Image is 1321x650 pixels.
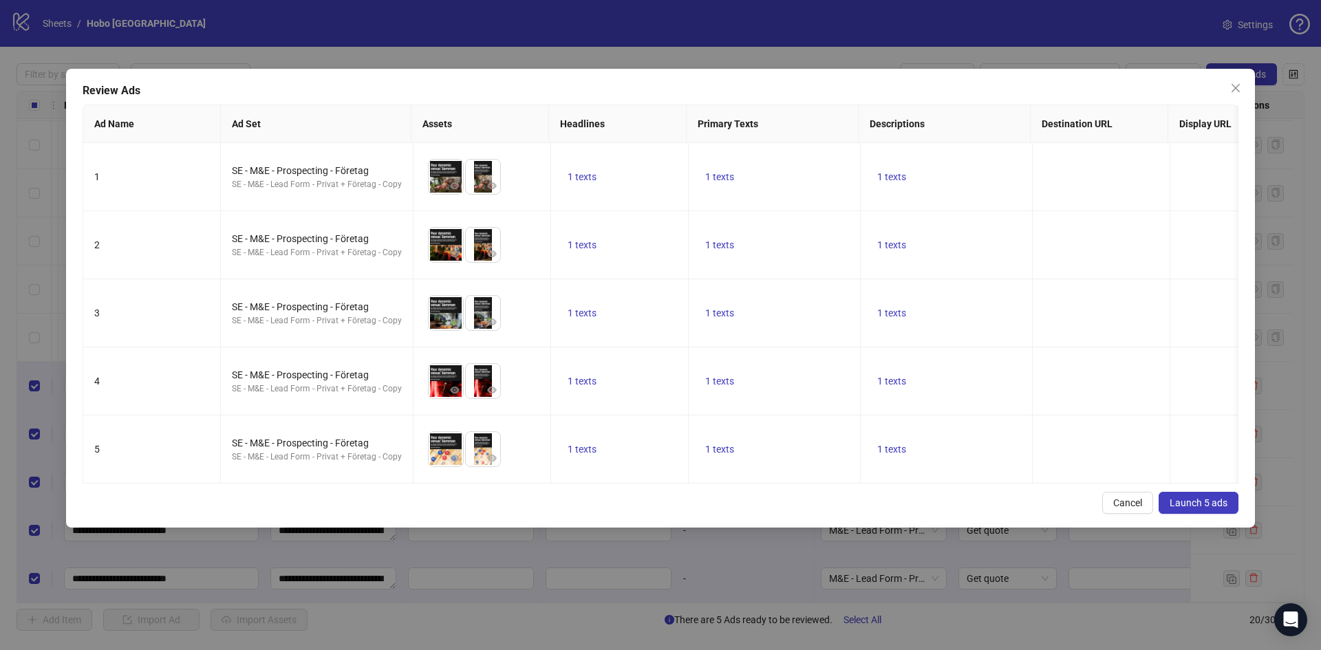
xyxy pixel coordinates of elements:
div: SE - M&E - Lead Form - Privat + Företag - Copy [232,178,402,191]
button: 1 texts [700,305,740,321]
div: SE - M&E - Lead Form - Privat + Företag - Copy [232,246,402,259]
button: 1 texts [700,373,740,389]
button: 1 texts [700,237,740,253]
img: Asset 1 [429,296,463,330]
span: 1 texts [877,171,906,182]
th: Destination URL [1031,105,1168,143]
div: SE - M&E - Prospecting - Företag [232,435,402,451]
div: SE - M&E - Prospecting - Företag [232,367,402,382]
span: 1 texts [568,239,597,250]
button: Preview [447,450,463,466]
button: 1 texts [700,441,740,457]
button: Preview [447,246,463,262]
span: 1 texts [877,307,906,318]
div: SE - M&E - Lead Form - Privat + Företag - Copy [232,451,402,464]
button: 1 texts [872,441,912,457]
img: Asset 1 [429,364,463,398]
span: 3 [94,307,100,318]
div: SE - M&E - Lead Form - Privat + Företag - Copy [232,382,402,396]
span: 1 texts [705,376,734,387]
th: Ad Name [83,105,221,143]
div: SE - M&E - Prospecting - Företag [232,299,402,314]
span: eye [487,249,497,259]
button: 1 texts [562,373,602,389]
img: Asset 1 [429,228,463,262]
button: 1 texts [872,373,912,389]
div: SE - M&E - Lead Form - Privat + Företag - Copy [232,314,402,327]
button: 1 texts [872,237,912,253]
th: Headlines [549,105,687,143]
th: Display URL [1168,105,1306,143]
div: Open Intercom Messenger [1274,603,1307,636]
button: 1 texts [562,305,602,321]
span: 4 [94,376,100,387]
span: 1 [94,171,100,182]
button: Preview [447,382,463,398]
span: eye [487,317,497,327]
th: Assets [411,105,549,143]
span: eye [450,385,460,395]
img: Asset 1 [429,160,463,194]
th: Primary Texts [687,105,859,143]
button: Preview [484,450,500,466]
span: 5 [94,444,100,455]
span: eye [450,249,460,259]
span: eye [450,453,460,463]
button: 1 texts [562,169,602,185]
span: 1 texts [568,444,597,455]
button: Close [1225,77,1247,99]
span: eye [450,317,460,327]
button: 1 texts [562,441,602,457]
span: eye [487,385,497,395]
span: 1 texts [705,171,734,182]
span: 2 [94,239,100,250]
button: 1 texts [872,305,912,321]
span: eye [450,181,460,191]
div: Review Ads [83,83,1238,99]
span: eye [487,181,497,191]
span: 1 texts [877,376,906,387]
button: 1 texts [700,169,740,185]
div: SE - M&E - Prospecting - Företag [232,231,402,246]
img: Asset 2 [466,296,500,330]
button: 1 texts [562,237,602,253]
button: Preview [484,314,500,330]
button: Preview [447,314,463,330]
span: close [1230,83,1241,94]
img: Asset 2 [466,432,500,466]
img: Asset 2 [466,228,500,262]
th: Ad Set [221,105,411,143]
button: Launch 5 ads [1159,492,1238,514]
img: Asset 1 [429,432,463,466]
span: 1 texts [877,444,906,455]
span: 1 texts [568,171,597,182]
button: Preview [484,177,500,194]
span: 1 texts [705,239,734,250]
span: 1 texts [877,239,906,250]
span: 1 texts [705,444,734,455]
button: Preview [484,382,500,398]
th: Descriptions [859,105,1031,143]
button: Cancel [1102,492,1153,514]
span: 1 texts [568,376,597,387]
button: Preview [484,246,500,262]
img: Asset 2 [466,160,500,194]
button: 1 texts [872,169,912,185]
span: eye [487,453,497,463]
div: SE - M&E - Prospecting - Företag [232,163,402,178]
img: Asset 2 [466,364,500,398]
button: Preview [447,177,463,194]
span: 1 texts [568,307,597,318]
span: 1 texts [705,307,734,318]
span: Launch 5 ads [1170,497,1227,508]
span: Cancel [1113,497,1142,508]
